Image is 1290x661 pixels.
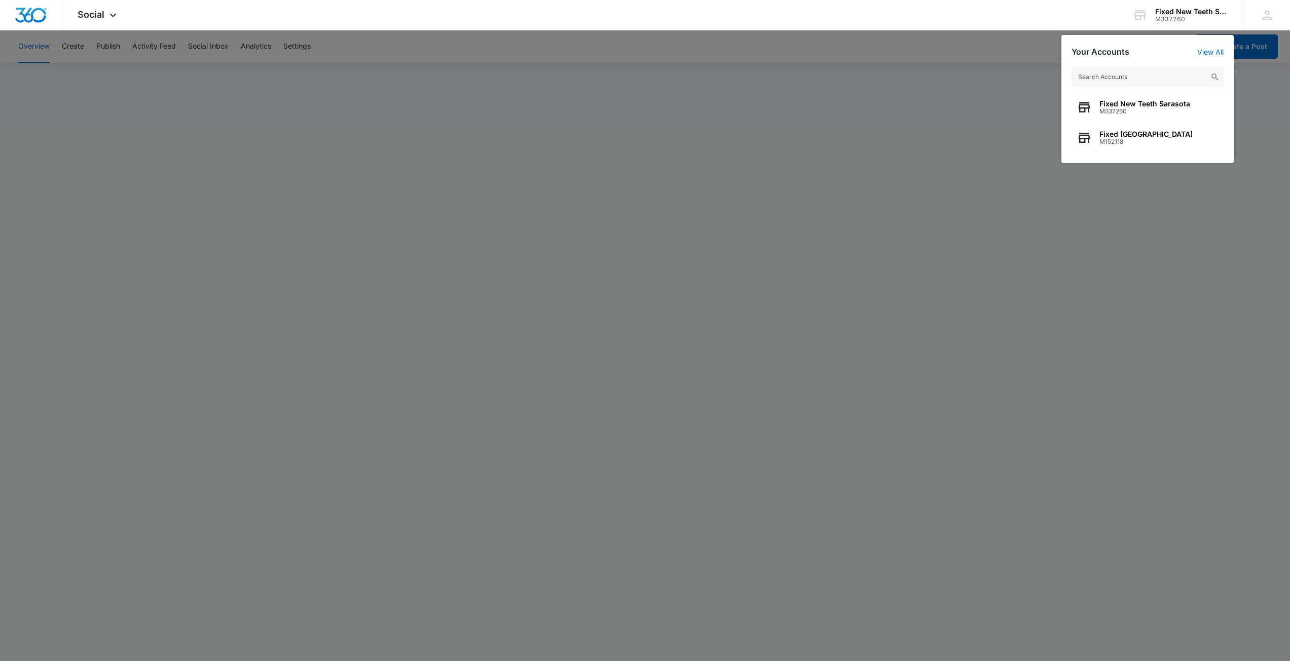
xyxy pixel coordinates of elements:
span: Social [78,9,104,20]
div: account id [1155,16,1229,23]
span: M337260 [1099,108,1190,115]
h2: Your Accounts [1072,47,1129,57]
span: M152118 [1099,138,1193,145]
span: Fixed New Teeth Sarasota [1099,100,1190,108]
span: Fixed [GEOGRAPHIC_DATA] [1099,130,1193,138]
button: Fixed [GEOGRAPHIC_DATA]M152118 [1072,123,1224,153]
button: Fixed New Teeth SarasotaM337260 [1072,92,1224,123]
div: account name [1155,8,1229,16]
input: Search Accounts [1072,67,1224,87]
a: View All [1197,48,1224,56]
